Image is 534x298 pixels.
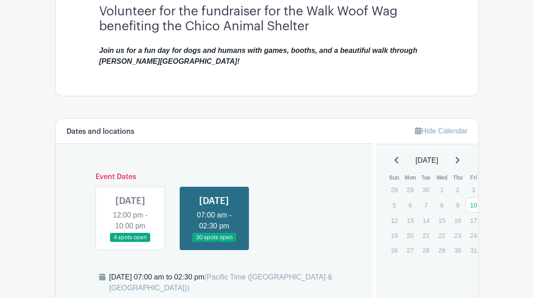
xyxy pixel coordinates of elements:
p: 30 [450,244,465,258]
p: 5 [387,199,402,213]
p: 16 [450,214,465,228]
p: 24 [466,229,481,243]
p: 29 [403,183,418,197]
p: 22 [434,229,449,243]
p: 20 [403,229,418,243]
p: 2 [450,183,465,197]
p: 3 [466,183,481,197]
p: 29 [434,244,449,258]
p: 7 [419,199,434,213]
p: 28 [419,244,434,258]
th: Wed [434,174,450,183]
p: 13 [403,214,418,228]
p: 6 [403,199,418,213]
th: Sun [386,174,402,183]
p: 12 [387,214,402,228]
p: 28 [387,183,402,197]
h3: Volunteer for the fundraiser for the Walk Woof Wag benefiting the Chico Animal Shelter [99,5,435,35]
th: Fri [466,174,482,183]
p: 9 [450,199,465,213]
p: 31 [466,244,481,258]
a: Hide Calendar [415,128,467,135]
p: 27 [403,244,418,258]
h6: Event Dates [88,173,340,182]
a: 10 [466,198,481,213]
div: [DATE] 07:00 am to 02:30 pm [109,272,362,294]
th: Mon [402,174,418,183]
p: 14 [419,214,434,228]
p: 15 [434,214,449,228]
p: 23 [450,229,465,243]
h6: Dates and locations [67,128,134,137]
p: 1 [434,183,449,197]
th: Thu [450,174,466,183]
p: 26 [387,244,402,258]
em: Join us for a fun day for dogs and humans with games, booths, and a beautiful walk through [PERSO... [99,47,417,66]
p: 30 [419,183,434,197]
p: 21 [419,229,434,243]
th: Tue [418,174,434,183]
p: 19 [387,229,402,243]
span: (Pacific Time ([GEOGRAPHIC_DATA] & [GEOGRAPHIC_DATA])) [109,274,333,292]
p: 8 [434,199,449,213]
span: [DATE] [415,156,438,166]
p: 17 [466,214,481,228]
